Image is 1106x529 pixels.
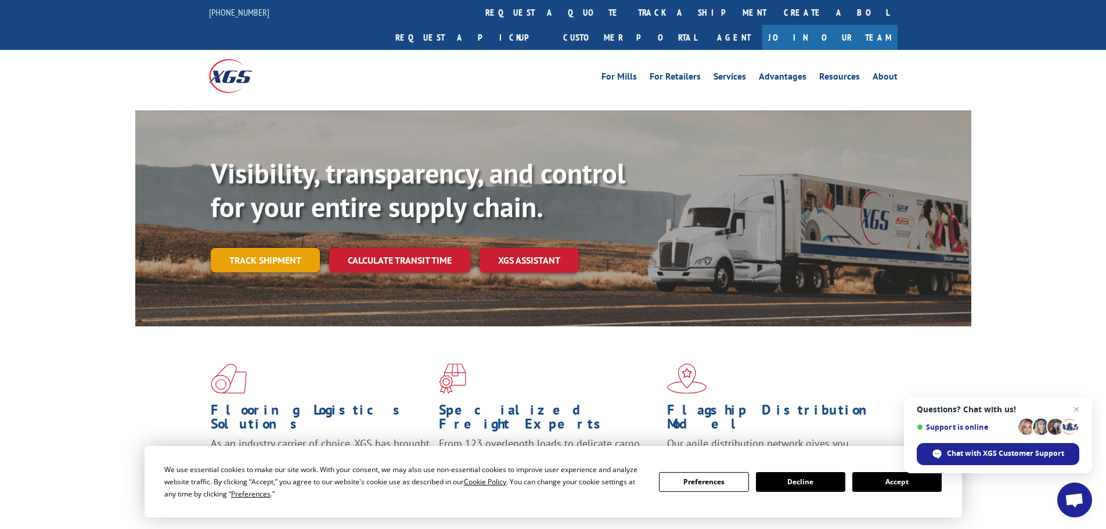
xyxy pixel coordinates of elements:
h1: Specialized Freight Experts [439,403,658,437]
a: Advantages [759,72,806,85]
div: Cookie Consent Prompt [145,446,962,517]
div: Chat with XGS Customer Support [917,443,1079,465]
span: Preferences [231,489,271,499]
a: Agent [705,25,762,50]
h1: Flooring Logistics Solutions [211,403,430,437]
b: Visibility, transparency, and control for your entire supply chain. [211,155,625,225]
a: About [873,72,898,85]
a: Join Our Team [762,25,898,50]
span: As an industry carrier of choice, XGS has brought innovation and dedication to flooring logistics... [211,437,430,478]
img: xgs-icon-focused-on-flooring-red [439,364,466,394]
a: Request a pickup [387,25,554,50]
span: Our agile distribution network gives you nationwide inventory management on demand. [667,437,881,464]
a: Services [714,72,746,85]
a: Track shipment [211,248,320,272]
a: Customer Portal [554,25,705,50]
img: xgs-icon-flagship-distribution-model-red [667,364,707,394]
span: Support is online [917,423,1014,431]
div: We use essential cookies to make our site work. With your consent, we may also use non-essential ... [164,463,645,500]
span: Chat with XGS Customer Support [947,448,1064,459]
a: XGS ASSISTANT [480,248,579,273]
img: xgs-icon-total-supply-chain-intelligence-red [211,364,247,394]
div: Open chat [1057,483,1092,517]
span: Questions? Chat with us! [917,405,1079,414]
a: For Mills [601,72,637,85]
span: Close chat [1069,402,1083,416]
button: Preferences [659,472,748,492]
a: Calculate transit time [329,248,470,273]
span: Cookie Policy [464,477,506,487]
button: Accept [852,472,942,492]
h1: Flagship Distribution Model [667,403,887,437]
a: Resources [819,72,860,85]
a: [PHONE_NUMBER] [209,6,269,18]
p: From 123 overlength loads to delicate cargo, our experienced staff knows the best way to move you... [439,437,658,488]
a: For Retailers [650,72,701,85]
button: Decline [756,472,845,492]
